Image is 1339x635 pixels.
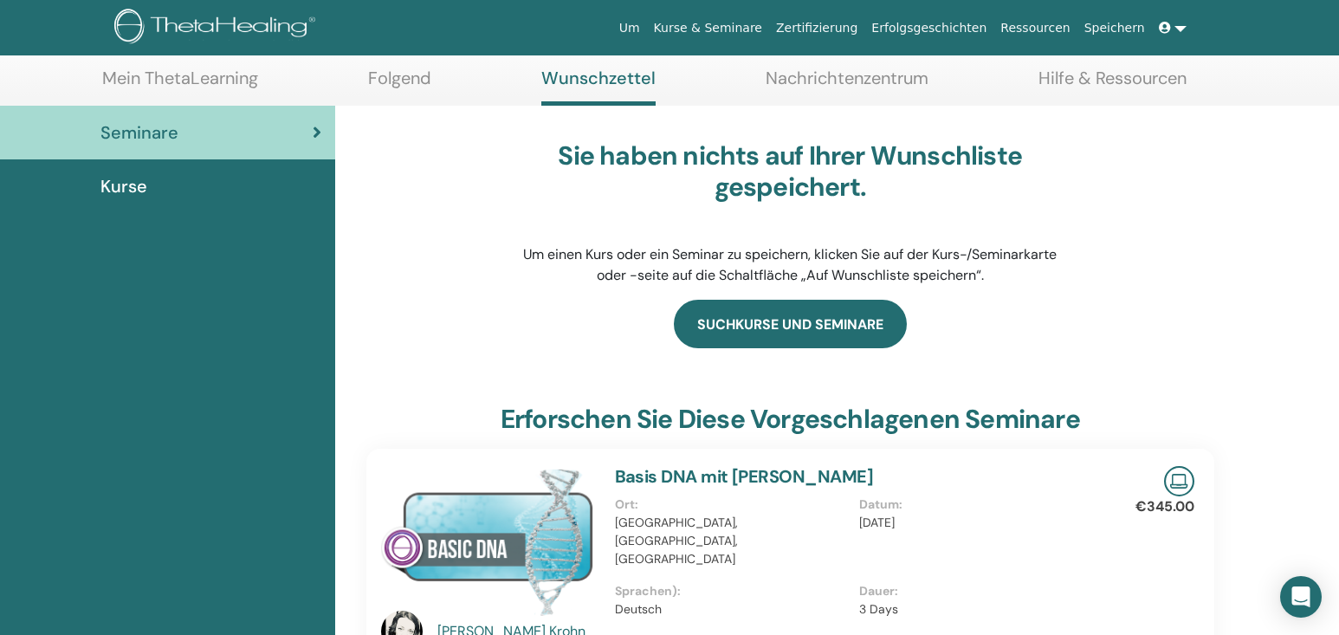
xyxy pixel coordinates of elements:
a: Kurse & Seminare [647,12,769,44]
span: Kurse [100,173,147,199]
a: Basis DNA mit [PERSON_NAME] [615,465,874,488]
p: Ort : [615,496,850,514]
h3: Erforschen Sie diese vorgeschlagenen Seminare [501,404,1080,435]
p: Deutsch [615,600,850,619]
a: Wunschzettel [541,68,656,106]
p: Dauer : [859,582,1094,600]
img: Live Online Seminar [1164,466,1194,496]
a: Ressourcen [993,12,1077,44]
span: Seminare [100,120,178,146]
p: [GEOGRAPHIC_DATA], [GEOGRAPHIC_DATA], [GEOGRAPHIC_DATA] [615,514,850,568]
a: Mein ThetaLearning [102,68,258,101]
a: Nachrichtenzentrum [766,68,928,101]
p: 3 Days [859,600,1094,619]
p: €345.00 [1135,496,1194,517]
h3: Sie haben nichts auf Ihrer Wunschliste gespeichert. [517,140,1063,203]
p: [DATE] [859,514,1094,532]
a: Zertifizierung [769,12,864,44]
img: logo.png [114,9,321,48]
a: Erfolgsgeschichten [864,12,993,44]
a: Speichern [1077,12,1152,44]
p: Datum : [859,496,1094,514]
a: Hilfe & Ressourcen [1038,68,1187,101]
a: Um [612,12,647,44]
img: Basis DNA [381,466,594,616]
p: Sprachen) : [615,582,850,600]
p: Um einen Kurs oder ein Seminar zu speichern, klicken Sie auf der Kurs-/Seminarkarte oder -seite a... [517,244,1063,286]
a: Suchkurse und Seminare [674,300,907,348]
div: Open Intercom Messenger [1280,576,1322,618]
a: Folgend [368,68,431,101]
